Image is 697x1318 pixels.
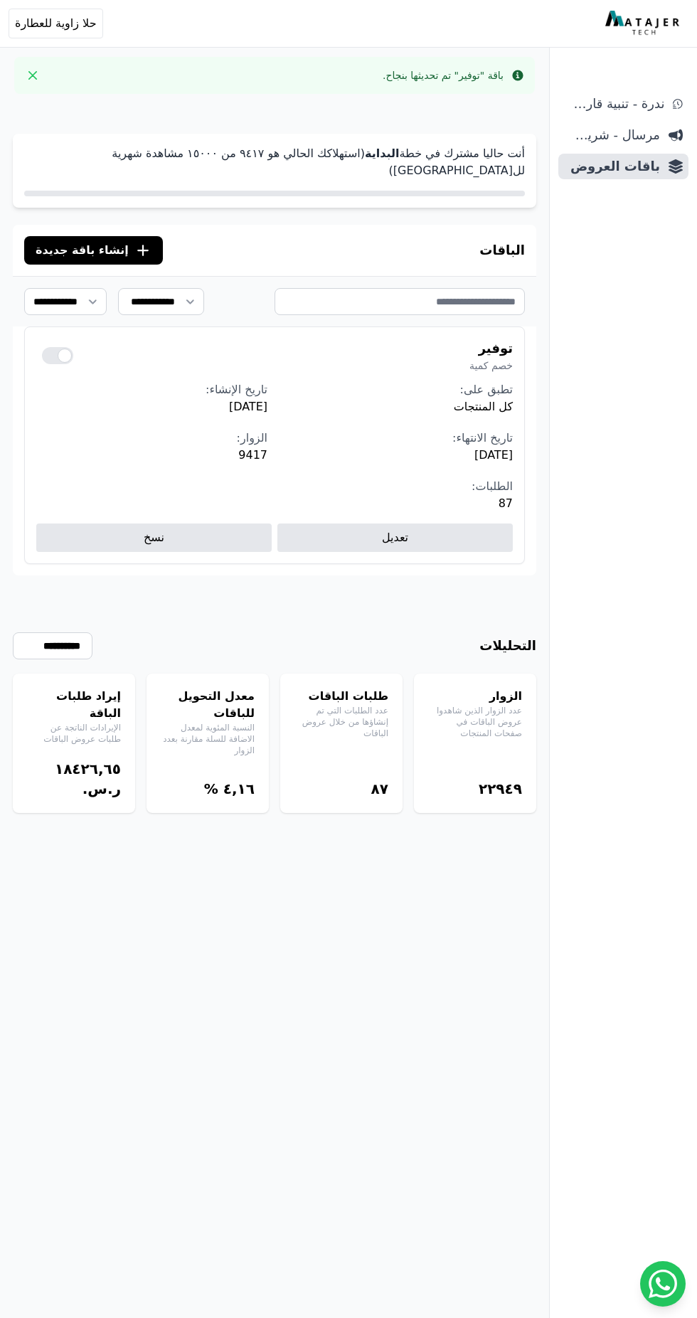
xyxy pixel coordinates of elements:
p: الإيرادات الناتجة عن طلبات عروض الباقات [27,722,121,745]
span: تطبق على: [460,383,513,396]
div: ٨٧ [294,779,388,799]
span: مرسال - شريط دعاية [564,125,660,145]
img: MatajerTech Logo [605,11,683,36]
button: إنشاء باقة جديدة [24,236,163,265]
span: ندرة - تنبية قارب علي النفاذ [564,94,664,114]
span: [DATE] [36,398,267,415]
span: ر.س. [83,780,121,797]
span: 9417 [36,447,267,464]
span: خصم كمية [469,358,513,373]
h4: توفير [469,339,513,358]
strong: البداية [365,147,399,160]
bdi: ١٨٤٢٦,٦٥ [55,760,121,777]
h4: طلبات الباقات [294,688,388,705]
h4: الزوار [428,688,522,705]
span: الزوار: [237,431,267,445]
h3: الباقات [479,240,525,260]
span: باقات العروض [564,156,660,176]
p: النسبة المئوية لمعدل الاضافة للسلة مقارنة بعدد الزوار [161,722,255,756]
p: عدد الطلبات التي تم إنشاؤها من خلال عروض الباقات [294,705,388,739]
span: % [204,780,218,797]
span: تاريخ الانتهاء: [452,431,513,445]
span: 87 [282,495,513,512]
span: حلا زاوية للعطارة [15,15,97,32]
div: باقة "توفير" تم تحديثها بنجاح. [383,68,504,83]
a: تعديل [277,524,513,552]
h3: التحليلات [479,636,536,656]
span: إنشاء باقة جديدة [36,242,129,259]
span: [DATE] [282,447,513,464]
button: حلا زاوية للعطارة [9,9,103,38]
bdi: ٤,١٦ [223,780,255,797]
p: عدد الزوار الذين شاهدوا عروض الباقات في صفحات المنتجات [428,705,522,739]
div: ٢٢٩٤٩ [428,779,522,799]
h4: معدل التحويل للباقات [161,688,255,722]
span: كل المنتجات [282,398,513,415]
span: الطلبات: [472,479,513,493]
a: نسخ [36,524,272,552]
button: Close [21,64,44,87]
span: تاريخ الإنشاء: [206,383,267,396]
p: أنت حاليا مشترك في خطة (استهلاكك الحالي هو ٩٤١٧ من ١٥۰۰۰ مشاهدة شهرية لل[GEOGRAPHIC_DATA]) [24,145,525,179]
h4: إيراد طلبات الباقة [27,688,121,722]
